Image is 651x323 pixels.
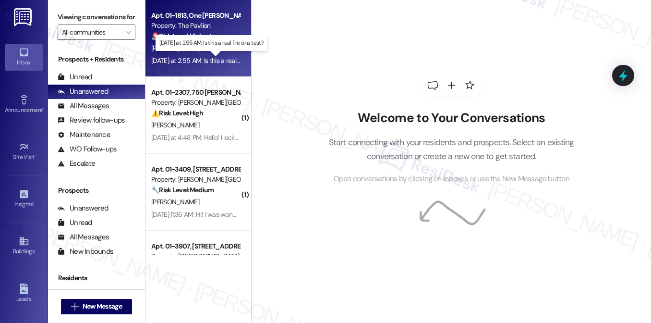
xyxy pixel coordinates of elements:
[58,247,113,257] div: New Inbounds
[334,173,569,185] span: Open conversations by clicking on inboxes or use the New Message button
[35,152,36,159] span: •
[314,111,589,126] h2: Welcome to Your Conversations
[58,87,108,97] div: Unanswered
[151,56,274,65] div: [DATE] at 2:55 AM: Is this a real fire or a test?
[14,8,34,26] img: ResiDesk Logo
[58,10,135,25] label: Viewing conversations for
[125,28,131,36] i: 
[48,54,145,64] div: Prospects + Residents
[151,21,240,31] div: Property: The Pavilion
[151,174,240,185] div: Property: [PERSON_NAME][GEOGRAPHIC_DATA]
[58,232,109,242] div: All Messages
[151,11,240,21] div: Apt. 01~1813, One [PERSON_NAME]
[151,210,432,219] div: [DATE] 11:36 AM: Hi! I was wondering when the blinds would be fixed in my room apt 3409! Thank you
[151,98,240,108] div: Property: [PERSON_NAME][GEOGRAPHIC_DATA]
[83,301,122,311] span: New Message
[5,44,43,70] a: Inbox
[61,299,132,314] button: New Message
[314,136,589,163] p: Start connecting with your residents and prospects. Select an existing conversation or create a n...
[33,199,35,206] span: •
[58,130,110,140] div: Maintenance
[151,186,214,194] strong: 🔧 Risk Level: Medium
[58,218,92,228] div: Unread
[151,109,203,117] strong: ⚠️ Risk Level: High
[48,186,145,196] div: Prospects
[151,87,240,98] div: Apt. 01~2307, 750 [PERSON_NAME]
[5,139,43,165] a: Site Visit •
[151,32,212,40] strong: 🚨 Risk Level: Highest
[151,121,199,129] span: [PERSON_NAME]
[71,303,78,311] i: 
[151,44,199,52] span: [PERSON_NAME]
[5,233,43,259] a: Buildings
[151,164,240,174] div: Apt. 01~3409, [STREET_ADDRESS][PERSON_NAME]
[151,241,240,251] div: Apt. 01~3907, [STREET_ADDRESS][PERSON_NAME]
[5,281,43,307] a: Leads
[58,101,109,111] div: All Messages
[58,159,95,169] div: Escalate
[58,203,108,213] div: Unanswered
[151,198,199,206] span: [PERSON_NAME]
[5,186,43,212] a: Insights •
[48,273,145,283] div: Residents
[159,39,264,47] p: [DATE] at 2:55 AM: Is this a real fire or a test?
[43,105,44,112] span: •
[58,144,117,154] div: WO Follow-ups
[58,115,125,125] div: Review follow-ups
[62,25,120,40] input: All communities
[151,251,240,261] div: Property: [GEOGRAPHIC_DATA]
[58,72,92,82] div: Unread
